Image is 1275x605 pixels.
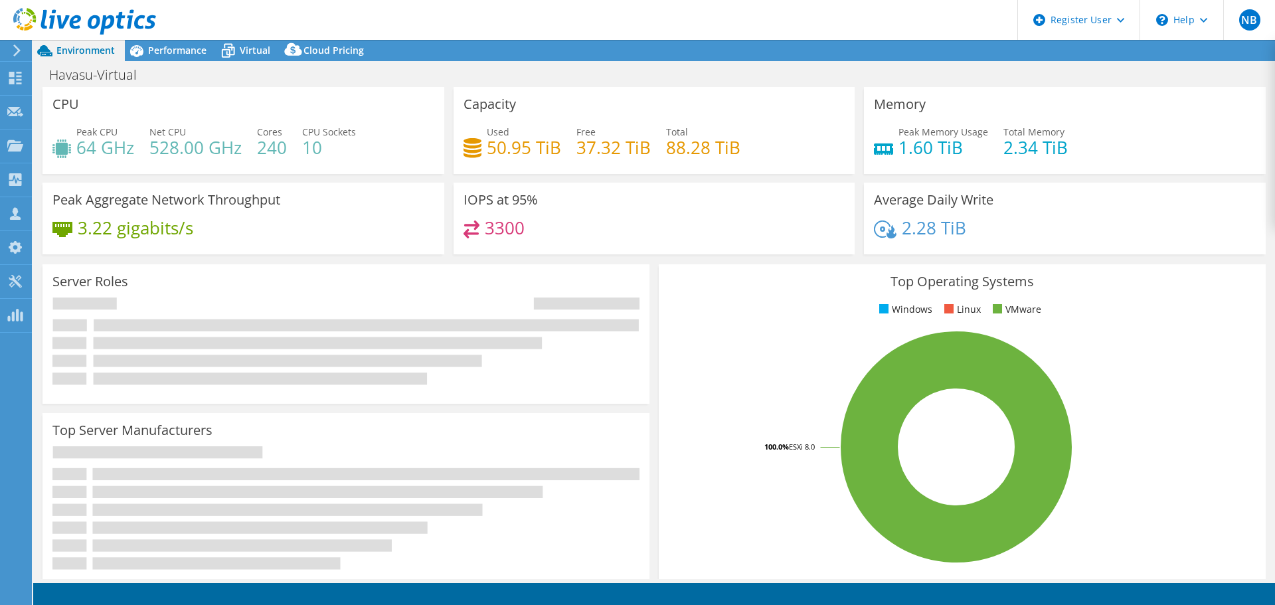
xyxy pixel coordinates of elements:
span: NB [1239,9,1260,31]
span: Cloud Pricing [303,44,364,56]
h4: 240 [257,140,287,155]
h4: 528.00 GHz [149,140,242,155]
span: Used [487,126,509,138]
h3: CPU [52,97,79,112]
h1: Havasu-Virtual [43,68,157,82]
h4: 1.60 TiB [898,140,988,155]
span: Total [666,126,688,138]
h4: 3.22 gigabits/s [78,220,193,235]
li: Windows [876,302,932,317]
span: Virtual [240,44,270,56]
h4: 50.95 TiB [487,140,561,155]
h4: 2.34 TiB [1003,140,1068,155]
tspan: ESXi 8.0 [789,442,815,452]
h3: Capacity [464,97,516,112]
span: Free [576,126,596,138]
span: CPU Sockets [302,126,356,138]
span: Environment [56,44,115,56]
h4: 37.32 TiB [576,140,651,155]
h4: 64 GHz [76,140,134,155]
h3: Top Server Manufacturers [52,423,212,438]
li: VMware [989,302,1041,317]
h3: Memory [874,97,926,112]
tspan: 100.0% [764,442,789,452]
span: Total Memory [1003,126,1064,138]
h3: Top Operating Systems [669,274,1256,289]
h4: 10 [302,140,356,155]
span: Net CPU [149,126,186,138]
h3: Server Roles [52,274,128,289]
h3: Average Daily Write [874,193,993,207]
li: Linux [941,302,981,317]
span: Performance [148,44,207,56]
h4: 88.28 TiB [666,140,740,155]
h3: IOPS at 95% [464,193,538,207]
h4: 2.28 TiB [902,220,966,235]
span: Cores [257,126,282,138]
span: Peak CPU [76,126,118,138]
svg: \n [1156,14,1168,26]
h3: Peak Aggregate Network Throughput [52,193,280,207]
h4: 3300 [485,220,525,235]
span: Peak Memory Usage [898,126,988,138]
